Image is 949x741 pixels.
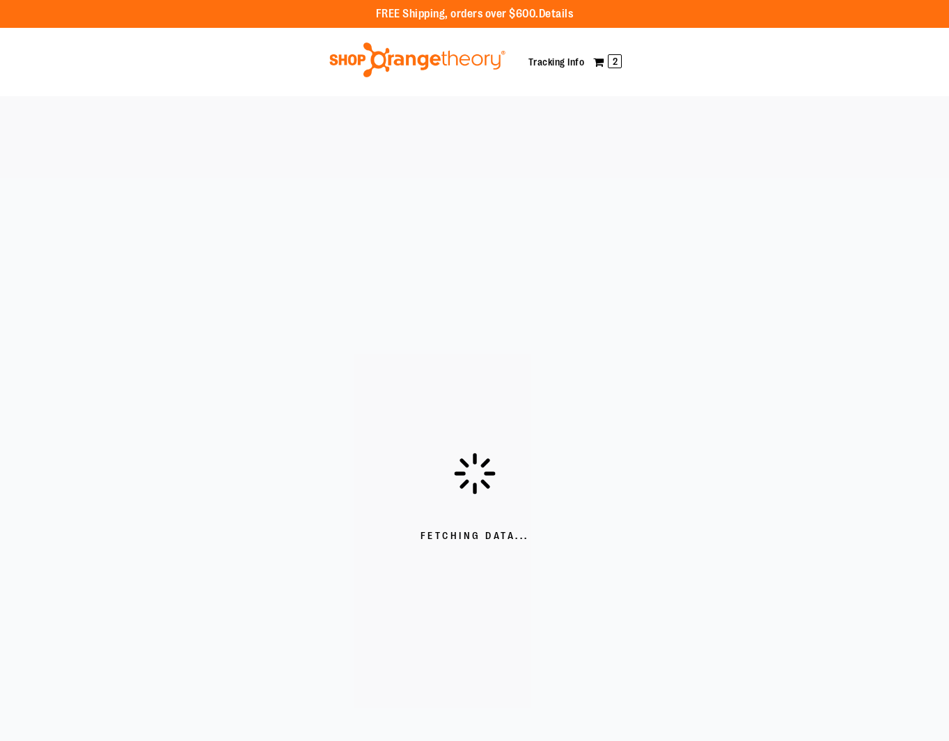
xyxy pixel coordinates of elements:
[528,56,585,68] a: Tracking Info
[539,8,574,20] a: Details
[376,6,574,22] p: FREE Shipping, orders over $600.
[608,54,622,68] span: 2
[327,42,508,77] img: Shop Orangetheory
[421,529,529,543] span: Fetching Data...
